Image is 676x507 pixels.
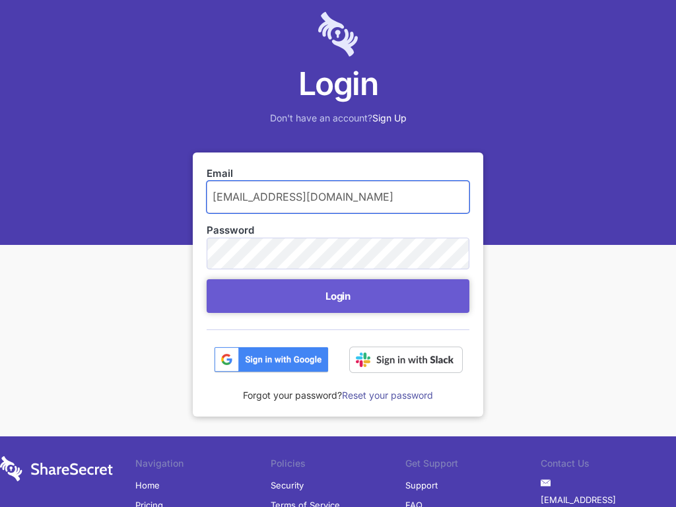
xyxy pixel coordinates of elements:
label: Password [207,223,469,238]
a: Sign Up [372,112,407,123]
li: Contact Us [541,456,676,475]
img: Sign in with Slack [349,347,463,373]
iframe: Drift Widget Chat Controller [610,441,660,491]
a: Security [271,475,304,495]
img: btn_google_signin_dark_normal_web@2x-02e5a4921c5dab0481f19210d7229f84a41d9f18e5bdafae021273015eeb... [214,347,329,373]
li: Get Support [405,456,541,475]
a: Home [135,475,160,495]
a: Reset your password [342,389,433,401]
div: Forgot your password? [207,373,469,403]
img: logo-lt-purple-60x68@2x-c671a683ea72a1d466fb5d642181eefbee81c4e10ba9aed56c8e1d7e762e8086.png [318,12,358,57]
li: Navigation [135,456,271,475]
label: Email [207,166,469,181]
a: Support [405,475,438,495]
li: Policies [271,456,406,475]
button: Login [207,279,469,313]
